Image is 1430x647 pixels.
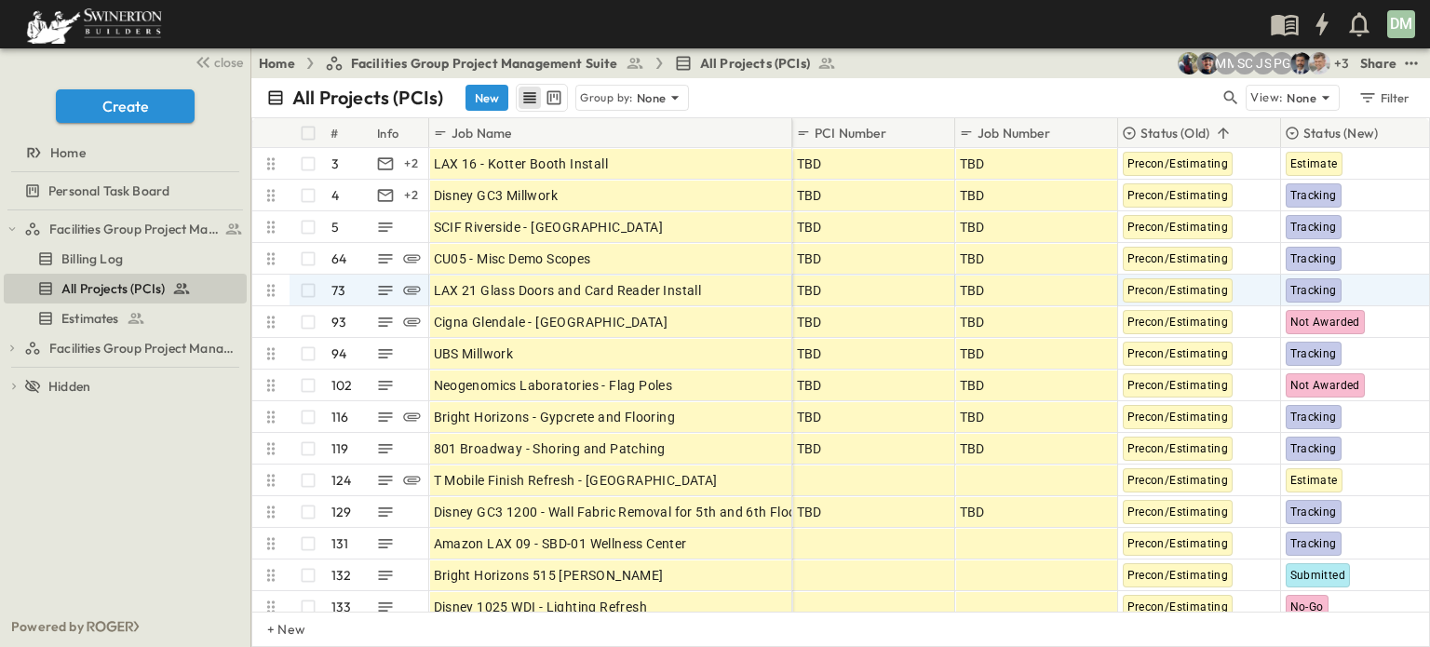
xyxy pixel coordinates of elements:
[1250,88,1283,108] p: View:
[4,303,247,333] div: Estimatestest
[1127,284,1229,297] span: Precon/Estimating
[1287,88,1316,107] p: None
[1127,189,1229,202] span: Precon/Estimating
[4,305,243,331] a: Estimates
[434,566,664,585] span: Bright Horizons 515 [PERSON_NAME]
[960,186,985,205] span: TBD
[1400,52,1423,74] button: test
[1290,442,1337,455] span: Tracking
[331,107,338,159] div: #
[50,143,86,162] span: Home
[351,54,618,73] span: Facilities Group Project Management Suite
[797,249,822,268] span: TBD
[434,439,666,458] span: 801 Broadway - Shoring and Patching
[452,124,511,142] p: Job Name
[519,87,541,109] button: row view
[1290,189,1337,202] span: Tracking
[1127,252,1229,265] span: Precon/Estimating
[24,335,243,361] a: Facilities Group Project Management Suite (Copy)
[214,53,243,72] span: close
[1289,52,1312,74] img: Saul Zepeda (saul.zepeda@swinerton.com)
[797,281,822,300] span: TBD
[434,471,718,490] span: T Mobile Finish Refresh - [GEOGRAPHIC_DATA]
[331,249,346,268] p: 64
[292,85,443,111] p: All Projects (PCIs)
[1290,347,1337,360] span: Tracking
[465,85,508,111] button: New
[1127,474,1229,487] span: Precon/Estimating
[377,107,399,159] div: Info
[331,376,353,395] p: 102
[4,176,247,206] div: Personal Task Boardtest
[434,155,609,173] span: LAX 16 - Kotter Booth Install
[1290,505,1337,519] span: Tracking
[1127,569,1229,582] span: Precon/Estimating
[1303,124,1378,142] p: Status (New)
[1127,157,1229,170] span: Precon/Estimating
[960,503,985,521] span: TBD
[48,377,90,396] span: Hidden
[259,54,847,73] nav: breadcrumbs
[1215,52,1237,74] div: Monique Magallon (monique.magallon@swinerton.com)
[1127,505,1229,519] span: Precon/Estimating
[516,84,568,112] div: table view
[1290,569,1346,582] span: Submitted
[1290,157,1338,170] span: Estimate
[434,408,676,426] span: Bright Horizons - Gypcrete and Flooring
[580,88,633,107] p: Group by:
[61,279,165,298] span: All Projects (PCIs)
[1290,537,1337,550] span: Tracking
[542,87,565,109] button: kanban view
[331,155,339,173] p: 3
[4,140,243,166] a: Home
[327,118,373,148] div: #
[960,344,985,363] span: TBD
[960,155,985,173] span: TBD
[331,598,352,616] p: 133
[797,313,822,331] span: TBD
[815,124,886,142] p: PCI Number
[797,408,822,426] span: TBD
[1127,442,1229,455] span: Precon/Estimating
[1290,474,1338,487] span: Estimate
[1334,54,1353,73] p: + 3
[22,5,166,44] img: 6c363589ada0b36f064d841b69d3a419a338230e66bb0a533688fa5cc3e9e735.png
[331,534,349,553] p: 131
[434,186,559,205] span: Disney GC3 Millwork
[1127,221,1229,234] span: Precon/Estimating
[960,249,985,268] span: TBD
[700,54,810,73] span: All Projects (PCIs)
[797,186,822,205] span: TBD
[797,218,822,236] span: TBD
[434,598,648,616] span: Disney 1025 WDI - Lighting Refresh
[674,54,836,73] a: All Projects (PCIs)
[1290,600,1324,613] span: No-Go
[331,503,352,521] p: 129
[434,534,687,553] span: Amazon LAX 09 - SBD-01 Wellness Center
[434,344,514,363] span: UBS Millwork
[1308,52,1330,74] img: Aaron Anderson (aaron.anderson@swinerton.com)
[637,88,667,107] p: None
[1290,379,1360,392] span: Not Awarded
[434,218,664,236] span: SCIF Riverside - [GEOGRAPHIC_DATA]
[24,216,243,242] a: Facilities Group Project Management Suite
[331,186,339,205] p: 4
[1360,54,1396,73] div: Share
[373,118,429,148] div: Info
[4,246,243,272] a: Billing Log
[1127,537,1229,550] span: Precon/Estimating
[1290,252,1337,265] span: Tracking
[331,439,349,458] p: 119
[4,333,247,363] div: Facilities Group Project Management Suite (Copy)test
[1178,52,1200,74] img: Joshua Whisenant (josh@tryroger.com)
[960,281,985,300] span: TBD
[1252,52,1275,74] div: Juan Sanchez (juan.sanchez@swinerton.com)
[331,471,352,490] p: 124
[1127,411,1229,424] span: Precon/Estimating
[1387,10,1415,38] div: DM
[1290,221,1337,234] span: Tracking
[56,89,195,123] button: Create
[1357,88,1410,108] div: Filter
[434,249,591,268] span: CU05 - Misc Demo Scopes
[1127,379,1229,392] span: Precon/Estimating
